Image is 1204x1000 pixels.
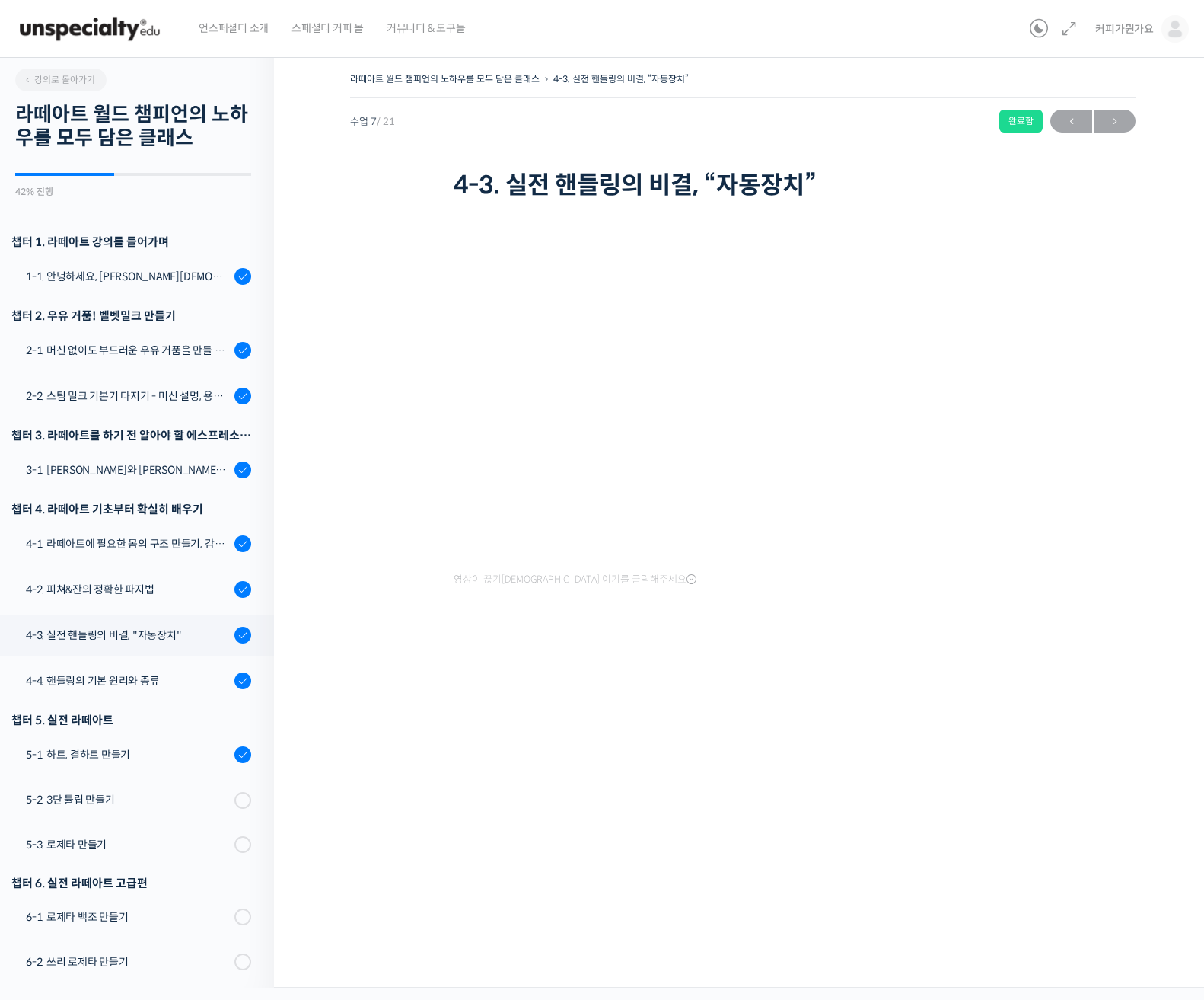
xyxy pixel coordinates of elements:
span: 강의로 돌아가기 [23,74,95,85]
div: 챕터 2. 우유 거품! 벨벳밀크 만들기 [11,305,251,326]
div: 2-2. 스팀 밀크 기본기 다지기 - 머신 설명, 용어 설명, 스팀 공기가 생기는 이유 [26,388,230,404]
span: → [1094,111,1136,132]
span: / 21 [377,115,395,128]
a: 강의로 돌아가기 [15,69,107,91]
div: 4-4. 핸들링의 기본 원리와 종류 [26,673,230,689]
div: 4-1. 라떼아트에 필요한 몸의 구조 만들기, 감독관 & 관찰자가 되는 법 [26,535,230,552]
div: 챕터 4. 라떼아트 기초부터 확실히 배우기 [11,499,251,519]
h3: 챕터 1. 라떼아트 강의를 들어가며 [11,232,251,252]
div: 1-1. 안녕하세요, [PERSON_NAME][DEMOGRAPHIC_DATA][PERSON_NAME]입니다. [26,268,230,285]
div: 챕터 5. 실전 라떼아트 [11,710,251,730]
div: 5-2. 3단 튤립 만들기 [26,791,230,808]
a: 라떼아트 월드 챔피언의 노하우를 모두 담은 클래스 [350,73,540,85]
div: 2-1. 머신 없이도 부드러운 우유 거품을 만들 수 있어요 (프렌치 프레스) [26,342,230,359]
div: 42% 진행 [15,187,251,196]
a: ←이전 [1050,110,1092,133]
span: 커피가뭔가요 [1095,22,1154,36]
div: 3-1. [PERSON_NAME]와 [PERSON_NAME], [PERSON_NAME]과 백플러싱이 라떼아트에 미치는 영향 [26,462,230,478]
div: 6-1. 로제타 백조 만들기 [26,909,230,925]
div: 5-3. 로제타 만들기 [26,836,230,853]
div: 4-2. 피쳐&잔의 정확한 파지법 [26,581,230,598]
span: 영상이 끊기[DEMOGRAPHIC_DATA] 여기를 클릭해주세요 [454,573,696,586]
div: 4-3. 실전 핸들링의 비결, "자동장치" [26,627,230,644]
h2: 라떼아트 월드 챔피언의 노하우를 모두 담은 클래스 [15,103,251,150]
a: 4-3. 실전 핸들링의 비결, “자동장치” [553,73,689,85]
h1: 4-3. 실전 핸들링의 비결, “자동장치” [454,171,1032,200]
div: 챕터 6. 실전 라떼아트 고급편 [11,873,251,893]
div: 챕터 3. 라떼아트를 하기 전 알아야 할 에스프레소 지식 [11,425,251,446]
span: 수업 7 [350,117,395,126]
span: ← [1050,111,1092,132]
div: 완료함 [999,110,1043,133]
a: 다음→ [1094,110,1136,133]
div: 6-2. 쓰리 로제타 만들기 [26,954,230,970]
div: 5-1. 하트, 결하트 만들기 [26,746,230,763]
